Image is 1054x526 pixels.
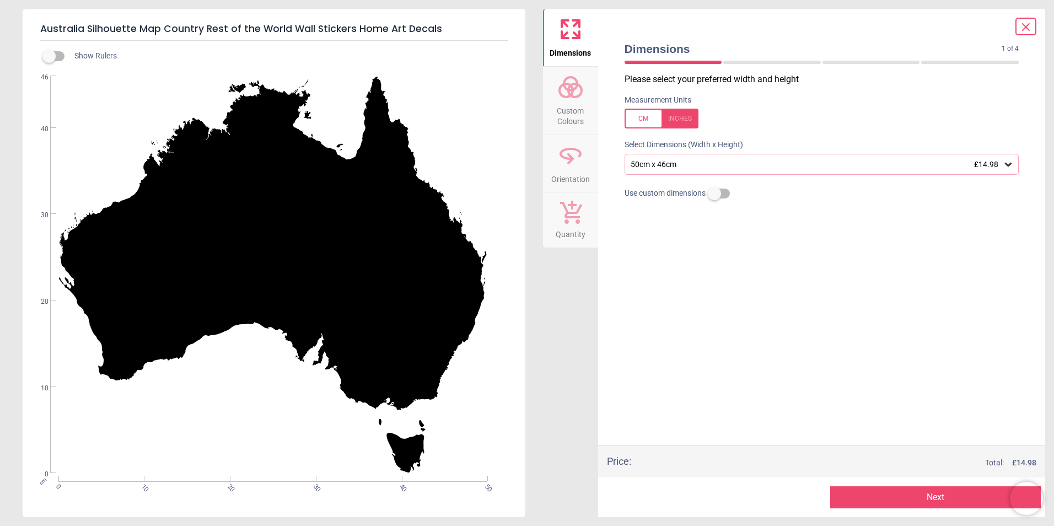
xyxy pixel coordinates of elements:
[625,73,1028,85] p: Please select your preferred width and height
[1010,482,1043,515] iframe: Brevo live chat
[543,9,598,66] button: Dimensions
[28,125,49,134] span: 40
[607,454,631,468] div: Price :
[543,67,598,135] button: Custom Colours
[1002,44,1019,53] span: 1 of 4
[40,18,508,41] h5: Australia Silhouette Map Country Rest of the World Wall Stickers Home Art Decals
[616,139,743,151] label: Select Dimensions (Width x Height)
[630,160,1003,169] div: 50cm x 46cm
[139,482,147,490] span: 10
[556,224,585,240] span: Quantity
[28,73,49,82] span: 46
[648,458,1037,469] div: Total:
[625,188,706,199] span: Use custom dimensions
[544,100,597,127] span: Custom Colours
[551,169,590,185] span: Orientation
[28,297,49,307] span: 20
[397,482,404,490] span: 40
[1012,458,1036,469] span: £
[482,482,490,490] span: 50
[625,41,1002,57] span: Dimensions
[28,384,49,393] span: 10
[550,42,591,59] span: Dimensions
[311,482,318,490] span: 30
[625,95,691,106] label: Measurement Units
[1017,458,1036,467] span: 14.98
[28,470,49,479] span: 0
[543,135,598,192] button: Orientation
[830,486,1041,508] button: Next
[225,482,232,490] span: 20
[37,476,47,486] span: cm
[49,50,525,63] div: Show Rulers
[53,482,61,490] span: 0
[974,160,998,169] span: £14.98
[28,211,49,220] span: 30
[543,192,598,248] button: Quantity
